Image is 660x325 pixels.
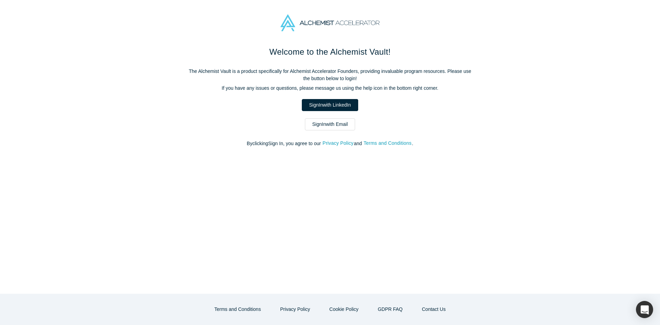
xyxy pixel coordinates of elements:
h1: Welcome to the Alchemist Vault! [186,46,474,58]
p: The Alchemist Vault is a product specifically for Alchemist Accelerator Founders, providing inval... [186,68,474,82]
button: Terms and Conditions [207,303,268,315]
button: Cookie Policy [322,303,366,315]
a: SignInwith Email [305,118,355,130]
button: Terms and Conditions [363,139,412,147]
button: Privacy Policy [273,303,317,315]
a: SignInwith LinkedIn [302,99,358,111]
img: Alchemist Accelerator Logo [280,14,379,31]
button: Contact Us [415,303,453,315]
button: Privacy Policy [322,139,354,147]
a: GDPR FAQ [371,303,410,315]
p: If you have any issues or questions, please message us using the help icon in the bottom right co... [186,85,474,92]
p: By clicking Sign In , you agree to our and . [186,140,474,147]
